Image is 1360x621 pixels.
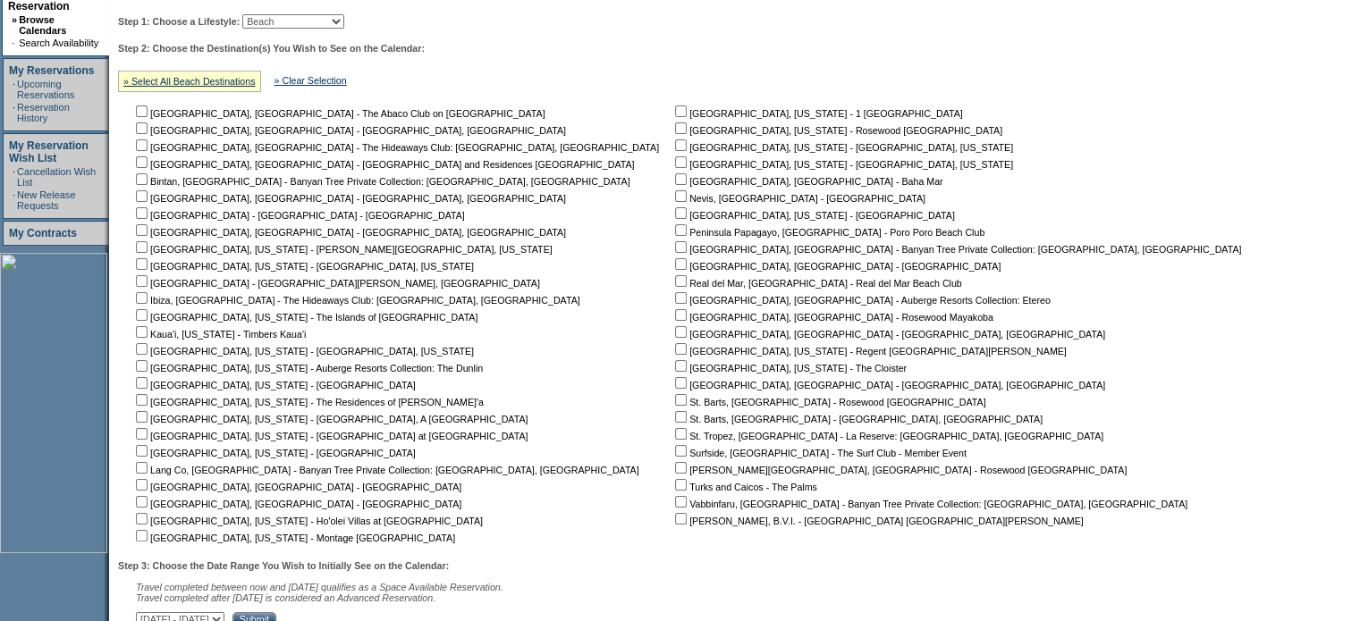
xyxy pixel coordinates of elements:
[132,261,474,272] nobr: [GEOGRAPHIC_DATA], [US_STATE] - [GEOGRAPHIC_DATA], [US_STATE]
[17,79,74,100] a: Upcoming Reservations
[12,14,17,25] b: »
[17,102,70,123] a: Reservation History
[132,244,553,255] nobr: [GEOGRAPHIC_DATA], [US_STATE] - [PERSON_NAME][GEOGRAPHIC_DATA], [US_STATE]
[672,499,1187,509] nobr: Vabbinfaru, [GEOGRAPHIC_DATA] - Banyan Tree Private Collection: [GEOGRAPHIC_DATA], [GEOGRAPHIC_DATA]
[672,448,967,458] nobr: Surfside, [GEOGRAPHIC_DATA] - The Surf Club - Member Event
[132,465,639,475] nobr: Lang Co, [GEOGRAPHIC_DATA] - Banyan Tree Private Collection: [GEOGRAPHIC_DATA], [GEOGRAPHIC_DATA]
[132,176,630,187] nobr: Bintan, [GEOGRAPHIC_DATA] - Banyan Tree Private Collection: [GEOGRAPHIC_DATA], [GEOGRAPHIC_DATA]
[13,189,15,211] td: ·
[275,75,347,86] a: » Clear Selection
[132,193,566,204] nobr: [GEOGRAPHIC_DATA], [GEOGRAPHIC_DATA] - [GEOGRAPHIC_DATA], [GEOGRAPHIC_DATA]
[672,380,1105,390] nobr: [GEOGRAPHIC_DATA], [GEOGRAPHIC_DATA] - [GEOGRAPHIC_DATA], [GEOGRAPHIC_DATA]
[118,16,240,27] b: Step 1: Choose a Lifestyle:
[132,329,306,340] nobr: Kaua'i, [US_STATE] - Timbers Kaua'i
[132,142,659,153] nobr: [GEOGRAPHIC_DATA], [GEOGRAPHIC_DATA] - The Hideaways Club: [GEOGRAPHIC_DATA], [GEOGRAPHIC_DATA]
[132,397,484,407] nobr: [GEOGRAPHIC_DATA], [US_STATE] - The Residences of [PERSON_NAME]'a
[17,166,96,188] a: Cancellation Wish List
[672,397,985,407] nobr: St. Barts, [GEOGRAPHIC_DATA] - Rosewood [GEOGRAPHIC_DATA]
[132,295,580,306] nobr: Ibiza, [GEOGRAPHIC_DATA] - The Hideaways Club: [GEOGRAPHIC_DATA], [GEOGRAPHIC_DATA]
[672,108,963,119] nobr: [GEOGRAPHIC_DATA], [US_STATE] - 1 [GEOGRAPHIC_DATA]
[672,363,907,373] nobr: [GEOGRAPHIC_DATA], [US_STATE] - The Cloister
[132,482,461,492] nobr: [GEOGRAPHIC_DATA], [GEOGRAPHIC_DATA] - [GEOGRAPHIC_DATA]
[13,79,15,100] td: ·
[132,431,528,441] nobr: [GEOGRAPHIC_DATA], [US_STATE] - [GEOGRAPHIC_DATA] at [GEOGRAPHIC_DATA]
[132,448,416,458] nobr: [GEOGRAPHIC_DATA], [US_STATE] - [GEOGRAPHIC_DATA]
[672,159,1013,170] nobr: [GEOGRAPHIC_DATA], [US_STATE] - [GEOGRAPHIC_DATA], [US_STATE]
[672,176,942,187] nobr: [GEOGRAPHIC_DATA], [GEOGRAPHIC_DATA] - Baha Mar
[672,193,925,204] nobr: Nevis, [GEOGRAPHIC_DATA] - [GEOGRAPHIC_DATA]
[136,582,503,592] span: Travel completed between now and [DATE] qualifies as a Space Available Reservation.
[672,261,1001,272] nobr: [GEOGRAPHIC_DATA], [GEOGRAPHIC_DATA] - [GEOGRAPHIC_DATA]
[132,414,528,424] nobr: [GEOGRAPHIC_DATA], [US_STATE] - [GEOGRAPHIC_DATA], A [GEOGRAPHIC_DATA]
[132,278,540,289] nobr: [GEOGRAPHIC_DATA] - [GEOGRAPHIC_DATA][PERSON_NAME], [GEOGRAPHIC_DATA]
[12,38,17,48] td: ·
[9,139,89,164] a: My Reservation Wish List
[672,227,984,238] nobr: Peninsula Papagayo, [GEOGRAPHIC_DATA] - Poro Poro Beach Club
[672,329,1105,340] nobr: [GEOGRAPHIC_DATA], [GEOGRAPHIC_DATA] - [GEOGRAPHIC_DATA], [GEOGRAPHIC_DATA]
[672,210,955,221] nobr: [GEOGRAPHIC_DATA], [US_STATE] - [GEOGRAPHIC_DATA]
[123,76,256,87] a: » Select All Beach Destinations
[132,312,477,323] nobr: [GEOGRAPHIC_DATA], [US_STATE] - The Islands of [GEOGRAPHIC_DATA]
[132,125,566,136] nobr: [GEOGRAPHIC_DATA], [GEOGRAPHIC_DATA] - [GEOGRAPHIC_DATA], [GEOGRAPHIC_DATA]
[672,142,1013,153] nobr: [GEOGRAPHIC_DATA], [US_STATE] - [GEOGRAPHIC_DATA], [US_STATE]
[672,312,993,323] nobr: [GEOGRAPHIC_DATA], [GEOGRAPHIC_DATA] - Rosewood Mayakoba
[13,166,15,188] td: ·
[136,592,435,603] nobr: Travel completed after [DATE] is considered an Advanced Reservation.
[672,125,1002,136] nobr: [GEOGRAPHIC_DATA], [US_STATE] - Rosewood [GEOGRAPHIC_DATA]
[132,346,474,357] nobr: [GEOGRAPHIC_DATA], [US_STATE] - [GEOGRAPHIC_DATA], [US_STATE]
[118,43,425,54] b: Step 2: Choose the Destination(s) You Wish to See on the Calendar:
[9,64,94,77] a: My Reservations
[9,227,77,239] a: My Contracts
[17,189,75,211] a: New Release Requests
[132,363,483,373] nobr: [GEOGRAPHIC_DATA], [US_STATE] - Auberge Resorts Collection: The Dunlin
[672,244,1241,255] nobr: [GEOGRAPHIC_DATA], [GEOGRAPHIC_DATA] - Banyan Tree Private Collection: [GEOGRAPHIC_DATA], [GEOGRA...
[132,499,461,509] nobr: [GEOGRAPHIC_DATA], [GEOGRAPHIC_DATA] - [GEOGRAPHIC_DATA]
[132,159,634,170] nobr: [GEOGRAPHIC_DATA], [GEOGRAPHIC_DATA] - [GEOGRAPHIC_DATA] and Residences [GEOGRAPHIC_DATA]
[132,210,465,221] nobr: [GEOGRAPHIC_DATA] - [GEOGRAPHIC_DATA] - [GEOGRAPHIC_DATA]
[132,533,455,543] nobr: [GEOGRAPHIC_DATA], [US_STATE] - Montage [GEOGRAPHIC_DATA]
[672,465,1127,475] nobr: [PERSON_NAME][GEOGRAPHIC_DATA], [GEOGRAPHIC_DATA] - Rosewood [GEOGRAPHIC_DATA]
[19,14,66,36] a: Browse Calendars
[672,414,1043,424] nobr: St. Barts, [GEOGRAPHIC_DATA] - [GEOGRAPHIC_DATA], [GEOGRAPHIC_DATA]
[672,295,1051,306] nobr: [GEOGRAPHIC_DATA], [GEOGRAPHIC_DATA] - Auberge Resorts Collection: Etereo
[13,102,15,123] td: ·
[672,346,1067,357] nobr: [GEOGRAPHIC_DATA], [US_STATE] - Regent [GEOGRAPHIC_DATA][PERSON_NAME]
[132,380,416,390] nobr: [GEOGRAPHIC_DATA], [US_STATE] - [GEOGRAPHIC_DATA]
[118,560,449,571] b: Step 3: Choose the Date Range You Wish to Initially See on the Calendar:
[19,38,98,48] a: Search Availability
[672,278,962,289] nobr: Real del Mar, [GEOGRAPHIC_DATA] - Real del Mar Beach Club
[132,108,545,119] nobr: [GEOGRAPHIC_DATA], [GEOGRAPHIC_DATA] - The Abaco Club on [GEOGRAPHIC_DATA]
[672,431,1103,441] nobr: St. Tropez, [GEOGRAPHIC_DATA] - La Reserve: [GEOGRAPHIC_DATA], [GEOGRAPHIC_DATA]
[672,482,817,492] nobr: Turks and Caicos - The Palms
[132,516,483,526] nobr: [GEOGRAPHIC_DATA], [US_STATE] - Ho'olei Villas at [GEOGRAPHIC_DATA]
[672,516,1084,526] nobr: [PERSON_NAME], B.V.I. - [GEOGRAPHIC_DATA] [GEOGRAPHIC_DATA][PERSON_NAME]
[132,227,566,238] nobr: [GEOGRAPHIC_DATA], [GEOGRAPHIC_DATA] - [GEOGRAPHIC_DATA], [GEOGRAPHIC_DATA]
